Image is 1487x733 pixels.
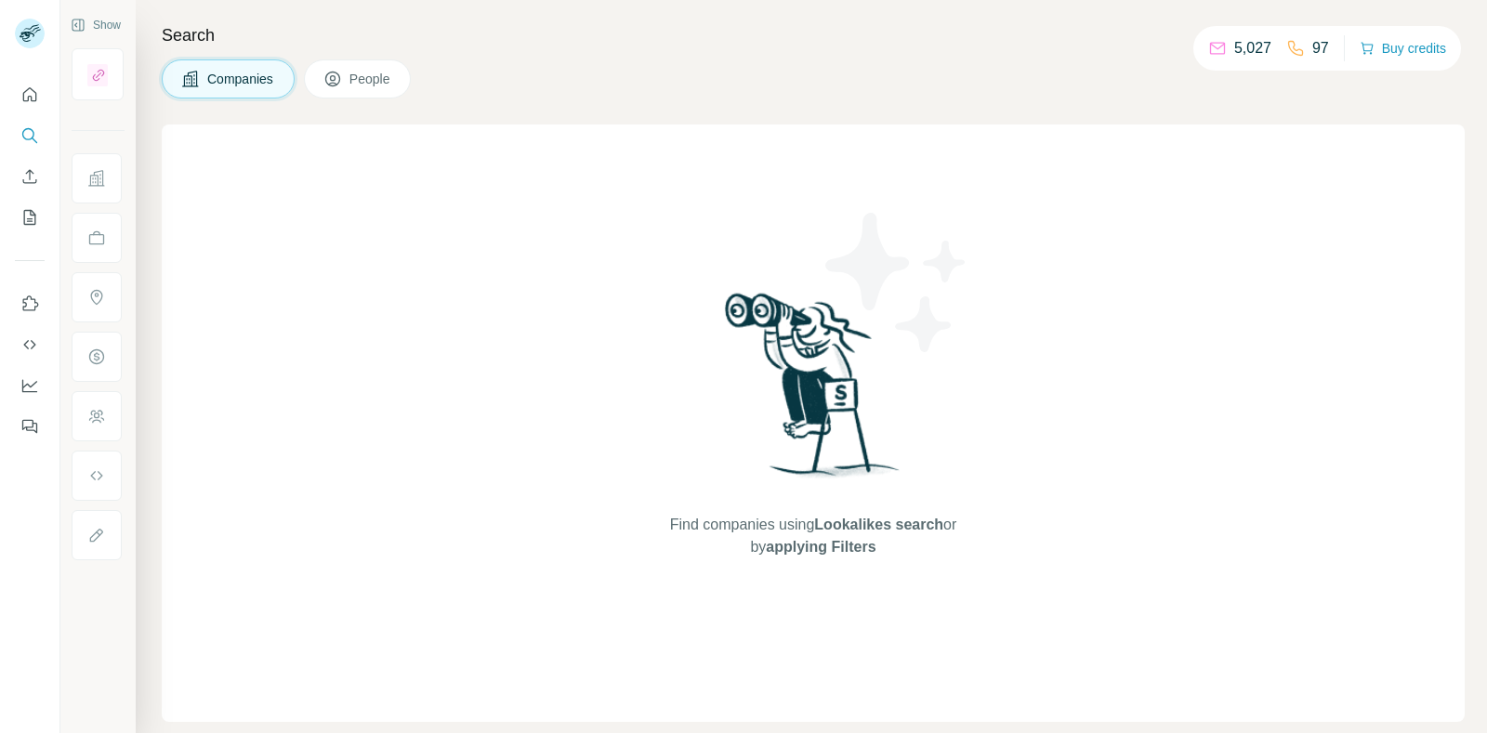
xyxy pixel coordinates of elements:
span: Companies [207,70,275,88]
button: Enrich CSV [15,160,45,193]
img: Surfe Illustration - Woman searching with binoculars [717,288,910,495]
button: Quick start [15,78,45,111]
button: Search [15,119,45,152]
button: Buy credits [1360,35,1446,61]
span: People [349,70,392,88]
button: Show [58,11,134,39]
span: applying Filters [766,539,875,555]
button: Feedback [15,410,45,443]
button: Dashboard [15,369,45,402]
span: Find companies using or by [665,514,962,558]
p: 97 [1312,37,1329,59]
p: 5,027 [1234,37,1271,59]
button: My lists [15,201,45,234]
button: Use Surfe API [15,328,45,361]
img: Surfe Illustration - Stars [813,199,980,366]
span: Lookalikes search [814,517,943,532]
button: Use Surfe on LinkedIn [15,287,45,321]
h4: Search [162,22,1465,48]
